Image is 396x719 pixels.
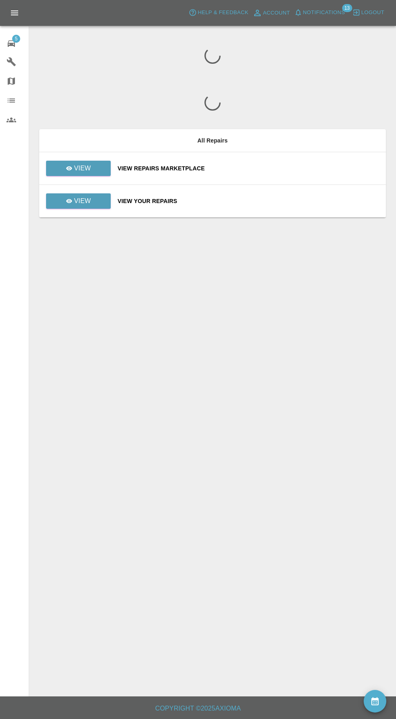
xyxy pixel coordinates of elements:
[361,8,384,17] span: Logout
[118,164,379,172] a: View Repairs Marketplace
[74,196,91,206] p: View
[74,164,91,173] p: View
[187,6,250,19] button: Help & Feedback
[12,35,20,43] span: 5
[303,8,345,17] span: Notifications
[364,690,386,713] button: availability
[263,8,290,18] span: Account
[46,197,111,204] a: View
[292,6,347,19] button: Notifications
[6,703,390,714] h6: Copyright © 2025 Axioma
[350,6,386,19] button: Logout
[46,193,111,209] a: View
[251,6,292,19] a: Account
[342,4,352,12] span: 13
[46,161,111,176] a: View
[118,197,379,205] a: View Your Repairs
[5,3,24,23] button: Open drawer
[46,165,111,171] a: View
[198,8,248,17] span: Help & Feedback
[39,129,386,152] th: All Repairs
